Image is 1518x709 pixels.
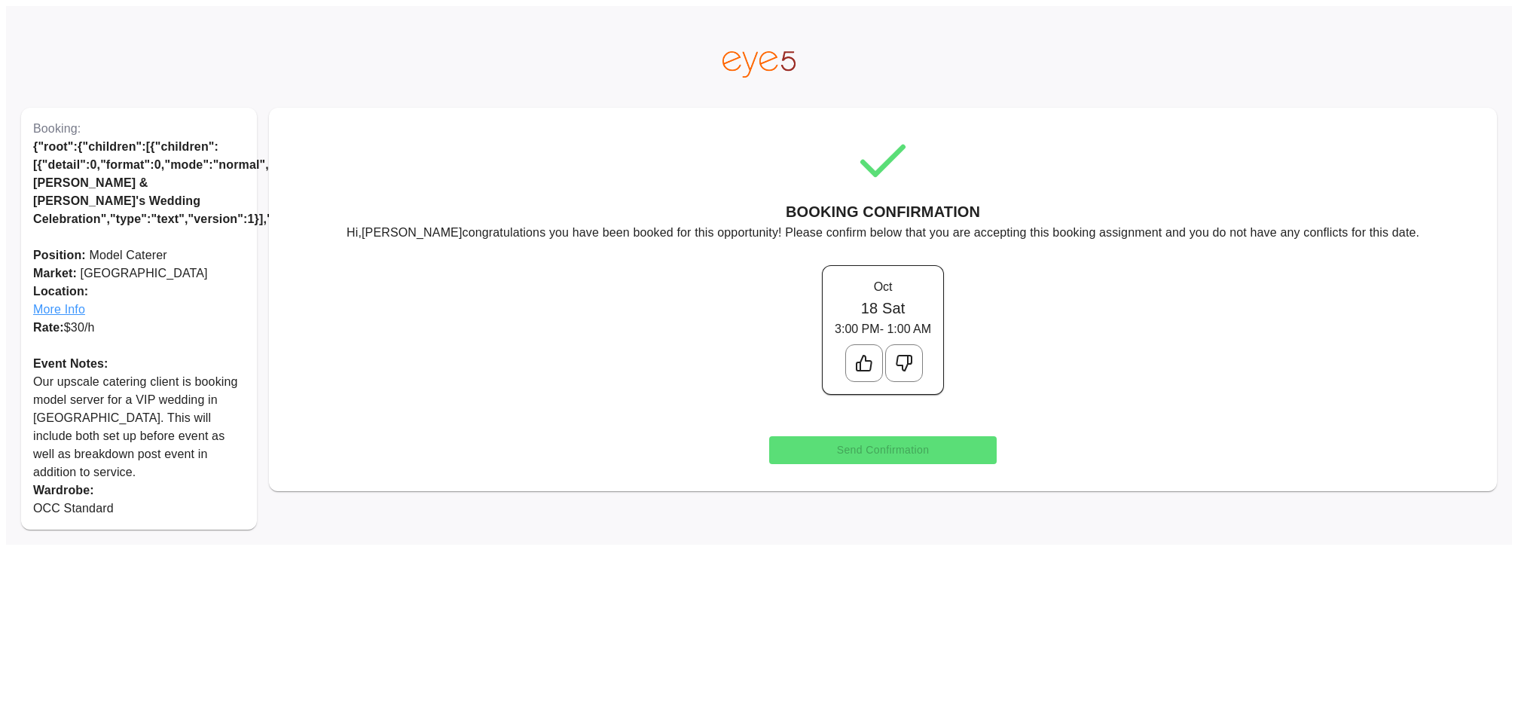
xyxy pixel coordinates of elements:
p: Hi, [PERSON_NAME] congratulations you have been booked for this opportunity! Please confirm below... [347,224,1419,242]
span: Position: [33,249,86,261]
p: Model Caterer [33,246,245,264]
p: Event Notes: [33,355,245,373]
h6: BOOKING CONFIRMATION [786,200,980,224]
p: {"root":{"children":[{"children":[{"detail":0,"format":0,"mode":"normal","style":"","text":"[PERS... [33,138,245,228]
span: More Info [33,301,245,319]
p: Our upscale catering client is booking model server for a VIP wedding in [GEOGRAPHIC_DATA]. This ... [33,373,245,481]
span: Rate: [33,321,64,334]
span: Market: [33,267,77,280]
p: [GEOGRAPHIC_DATA] [33,264,245,283]
h6: 18 Sat [835,296,931,320]
span: Location: [33,283,245,301]
p: Booking: [33,120,245,138]
p: 3:00 PM - 1:00 AM [835,320,931,338]
p: $ 30 /h [33,319,245,337]
p: OCC Standard [33,500,245,518]
img: eye5 [722,51,795,78]
p: Wardrobe: [33,481,245,500]
p: Oct [835,278,931,296]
